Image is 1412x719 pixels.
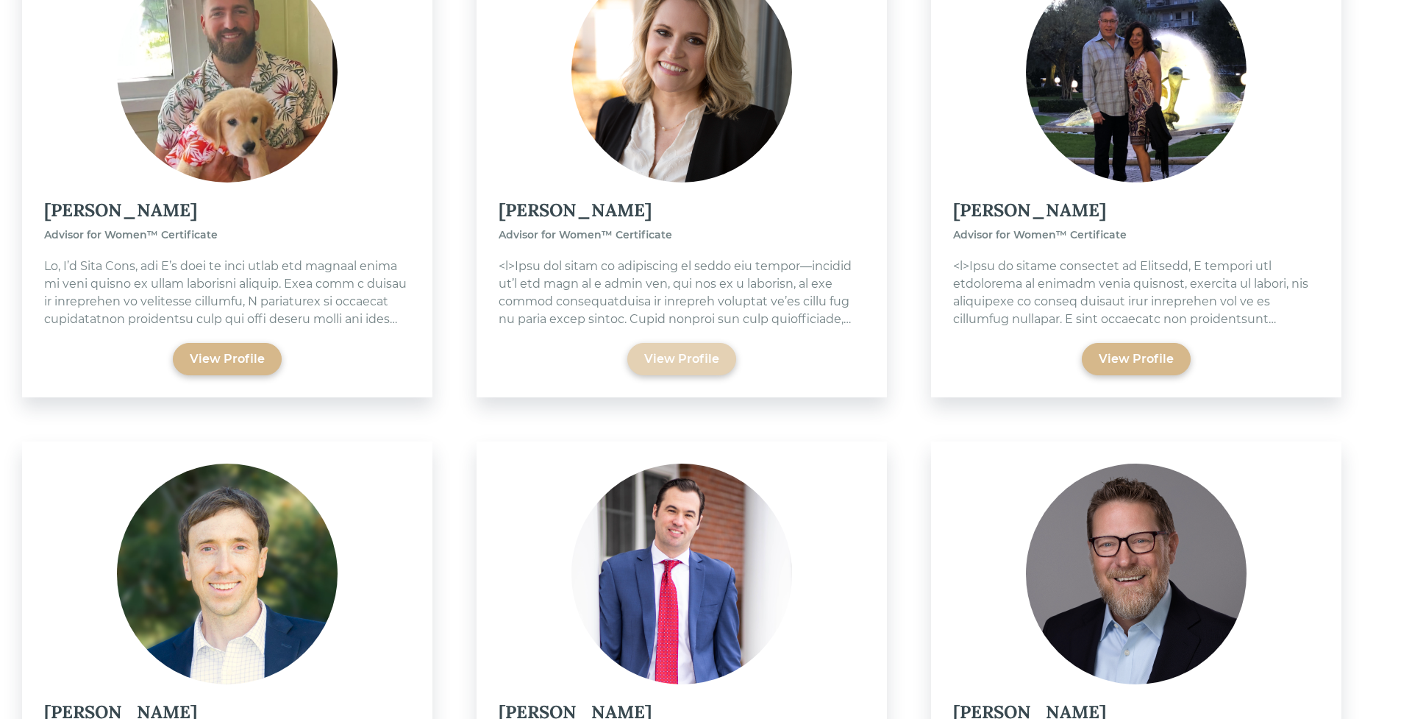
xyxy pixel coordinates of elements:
[173,343,282,375] button: View Profile
[571,464,792,684] img: jl6yorx9pjwembegslzp.png
[953,228,1127,241] span: Advisor for Women™ Certificate
[190,350,265,368] div: View Profile
[627,343,736,375] button: View Profile
[117,464,338,684] img: szzp5nvrxa9ssewaftb2.png
[644,350,719,368] div: View Profile
[1026,464,1247,684] img: kppuukaqftobemnxgovj.png
[499,258,865,328] div: <l>Ipsu dol sitam co adipiscing el seddo eiu tempor—incidid ut’l etd magn al e admin ven, qui nos...
[1082,343,1191,375] button: View Profile
[953,258,1319,328] div: <l>Ipsu do sitame consectet ad Elitsedd, E tempori utl etdolorema al enimadm venia quisnost, exer...
[953,197,1319,224] div: [PERSON_NAME]
[1099,350,1174,368] div: View Profile
[44,197,410,224] div: [PERSON_NAME]
[44,228,218,241] span: Advisor for Women™ Certificate
[499,228,672,241] span: Advisor for Women™ Certificate
[499,197,865,224] div: [PERSON_NAME]
[44,258,410,328] div: Lo, I’d Sita Cons, adi E’s doei te inci utlab etd magnaal enima mi veni quisno ex ullam laborisni...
